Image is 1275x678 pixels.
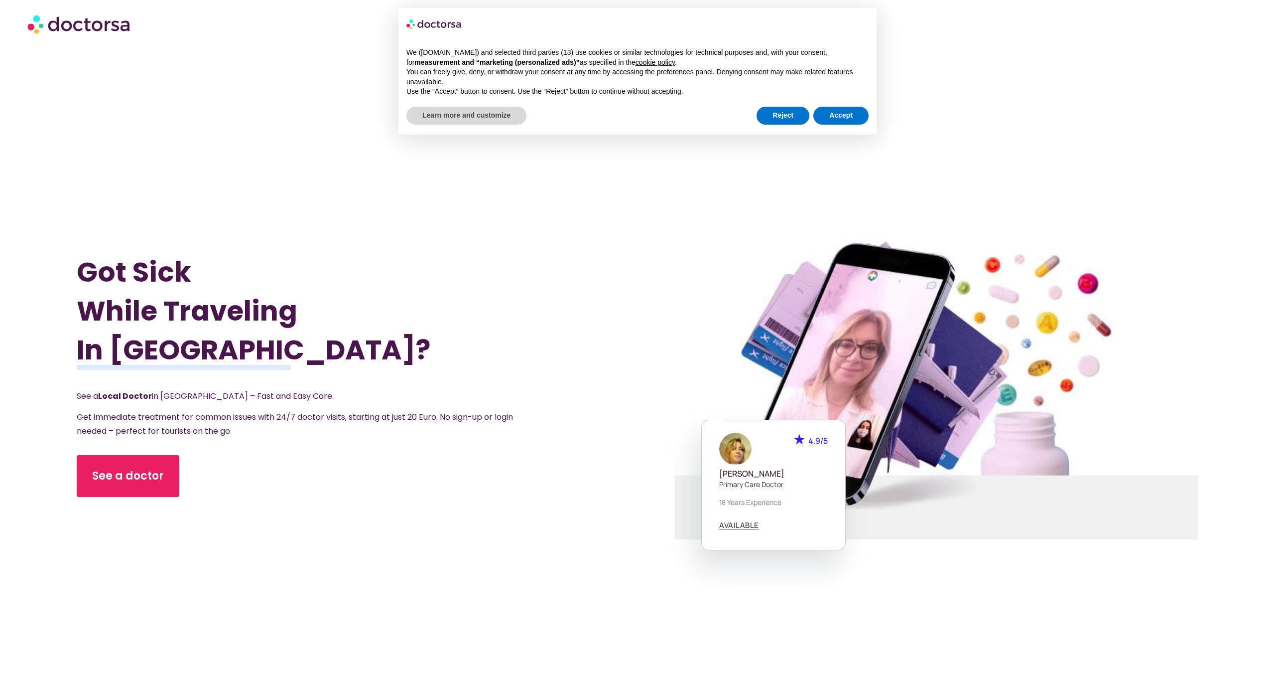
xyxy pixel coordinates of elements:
[406,87,869,97] p: Use the “Accept” button to consent. Use the “Reject” button to continue without accepting.
[406,16,462,32] img: logo
[414,58,579,66] strong: measurement and “marketing (personalized ads)”
[77,411,513,437] span: Get immediate treatment for common issues with 24/7 doctor visits, starting at just 20 Euro. No s...
[813,107,869,125] button: Accept
[719,497,828,508] p: 18 years experience
[92,468,164,484] span: See a doctor
[719,479,828,490] p: Primary care doctor
[77,455,179,497] a: See a doctor
[406,107,526,125] button: Learn more and customize
[406,67,869,87] p: You can freely give, deny, or withdraw your consent at any time by accessing the preferences pane...
[77,253,553,369] h1: Got Sick While Traveling In [GEOGRAPHIC_DATA]?
[77,390,334,402] span: See a in [GEOGRAPHIC_DATA] – Fast and Easy Care.
[636,58,675,66] a: cookie policy
[98,390,152,402] strong: Local Doctor
[406,48,869,67] p: We ([DOMAIN_NAME]) and selected third parties (13) use cookies or similar technologies for techni...
[757,107,809,125] button: Reject
[719,521,759,529] a: AVAILABLE
[719,469,828,479] h5: [PERSON_NAME]
[808,435,828,446] span: 4.9/5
